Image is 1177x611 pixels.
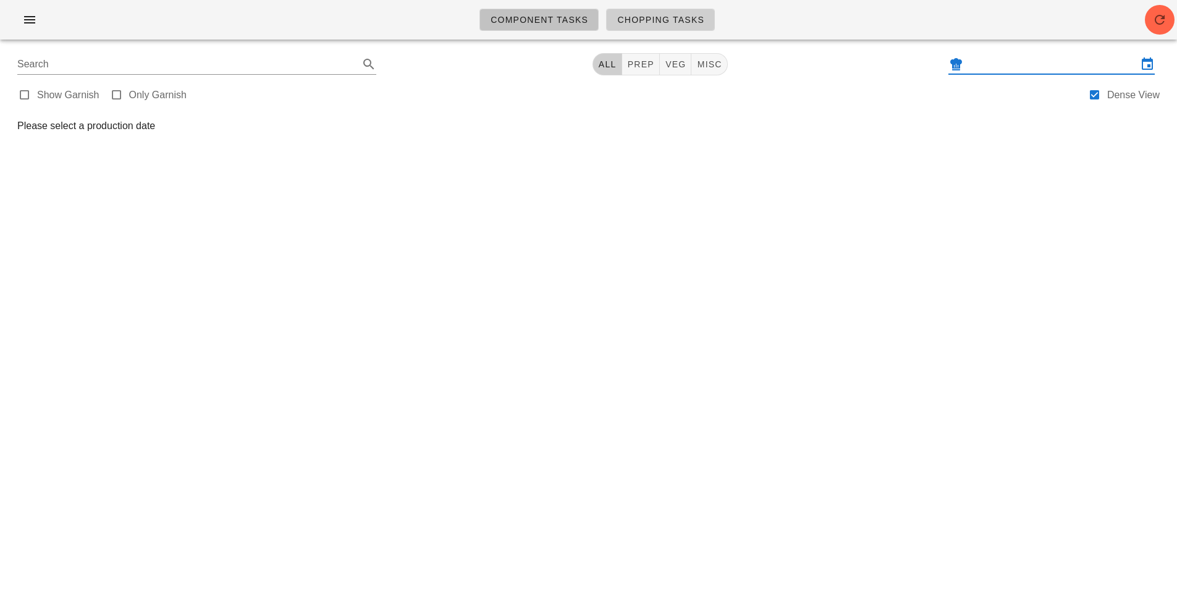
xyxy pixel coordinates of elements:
[617,15,704,25] span: Chopping Tasks
[660,53,692,75] button: veg
[665,59,686,69] span: veg
[606,9,715,31] a: Chopping Tasks
[129,89,187,101] label: Only Garnish
[622,53,660,75] button: prep
[479,9,599,31] a: Component Tasks
[627,59,654,69] span: prep
[1107,89,1160,101] label: Dense View
[490,15,588,25] span: Component Tasks
[696,59,722,69] span: misc
[598,59,617,69] span: All
[37,89,99,101] label: Show Garnish
[593,53,622,75] button: All
[17,119,1160,133] div: Please select a production date
[691,53,727,75] button: misc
